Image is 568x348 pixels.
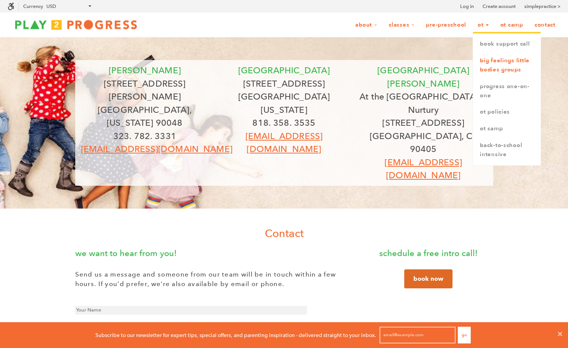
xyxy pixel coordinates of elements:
p: [GEOGRAPHIC_DATA], [US_STATE] 90048 [81,103,209,130]
p: [GEOGRAPHIC_DATA][US_STATE] [220,90,348,116]
input: email@example.com [380,327,456,343]
a: Create account [483,3,516,10]
p: [STREET_ADDRESS] [220,77,348,90]
a: Progress One-on-One [473,78,541,104]
a: OT Camp [473,120,541,137]
a: OT Policies [473,104,541,120]
button: Go [458,327,471,343]
a: OT [473,18,494,32]
img: Play2Progress logo [8,17,144,32]
a: Back-to-School Intensive [473,137,541,163]
a: Classes [384,18,419,32]
a: Pre-Preschool [421,18,471,32]
input: Your Name [75,306,307,315]
p: 323. 782. 3331 [81,130,209,143]
p: [STREET_ADDRESS] [359,116,487,130]
label: Currency [23,3,43,9]
font: [GEOGRAPHIC_DATA][PERSON_NAME] [377,65,469,89]
a: About [350,18,382,32]
a: Big Feelings Little Bodies Groups [473,52,541,78]
a: simplepractice > [524,3,560,10]
a: [EMAIL_ADDRESS][DOMAIN_NAME] [81,144,233,154]
a: [EMAIL_ADDRESS][DOMAIN_NAME] [245,131,323,155]
p: At the [GEOGRAPHIC_DATA] & Nurtury [359,90,487,116]
span: [GEOGRAPHIC_DATA] [238,65,330,76]
a: OT Camp [495,18,528,32]
a: Contact [530,18,560,32]
a: [EMAIL_ADDRESS][DOMAIN_NAME] [384,157,462,181]
p: 818. 358. 3535 [220,116,348,130]
p: [STREET_ADDRESS][PERSON_NAME] [81,77,209,103]
p: Subscribe to our newsletter for expert tips, special offers, and parenting inspiration - delivere... [95,331,376,339]
font: [PERSON_NAME] [109,65,181,76]
p: Send us a message and someone from our team will be in touch within a few hours. If you'd prefer,... [75,270,349,289]
a: book support call [473,36,541,52]
p: [GEOGRAPHIC_DATA], Ca 90405 [359,130,487,156]
p: we want to hear from you! [75,247,349,260]
a: Log in [460,3,474,10]
p: schedule a free intro call! [364,247,493,260]
a: book now [404,269,453,288]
